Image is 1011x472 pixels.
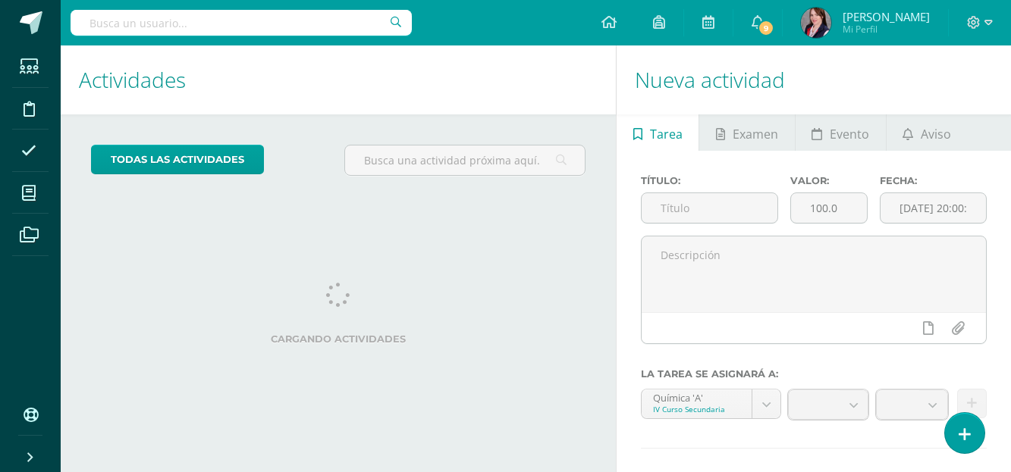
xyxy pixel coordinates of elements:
label: Fecha: [880,175,987,186]
input: Puntos máximos [791,193,867,223]
a: Química 'A'IV Curso Secundaria [642,389,780,418]
a: todas las Actividades [91,145,264,174]
span: Evento [830,116,869,152]
a: Examen [699,114,794,151]
a: Aviso [887,114,968,151]
label: La tarea se asignará a: [641,368,987,380]
h1: Actividades [79,45,598,114]
span: Examen [733,116,778,152]
a: Evento [796,114,886,151]
label: Cargando actividades [91,333,586,345]
div: IV Curso Secundaria [653,404,740,414]
span: Aviso [921,116,951,152]
input: Busca un usuario... [71,10,412,36]
label: Título: [641,175,778,186]
label: Valor: [790,175,868,186]
h1: Nueva actividad [635,45,993,114]
span: 9 [758,20,774,36]
img: 256fac8282a297643e415d3697adb7c8.png [801,8,831,38]
input: Título [642,193,777,223]
input: Busca una actividad próxima aquí... [345,145,585,175]
span: Mi Perfil [843,23,930,36]
span: [PERSON_NAME] [843,9,930,24]
a: Tarea [617,114,699,151]
div: Química 'A' [653,389,740,404]
span: Tarea [650,116,683,152]
input: Fecha de entrega [881,193,986,223]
